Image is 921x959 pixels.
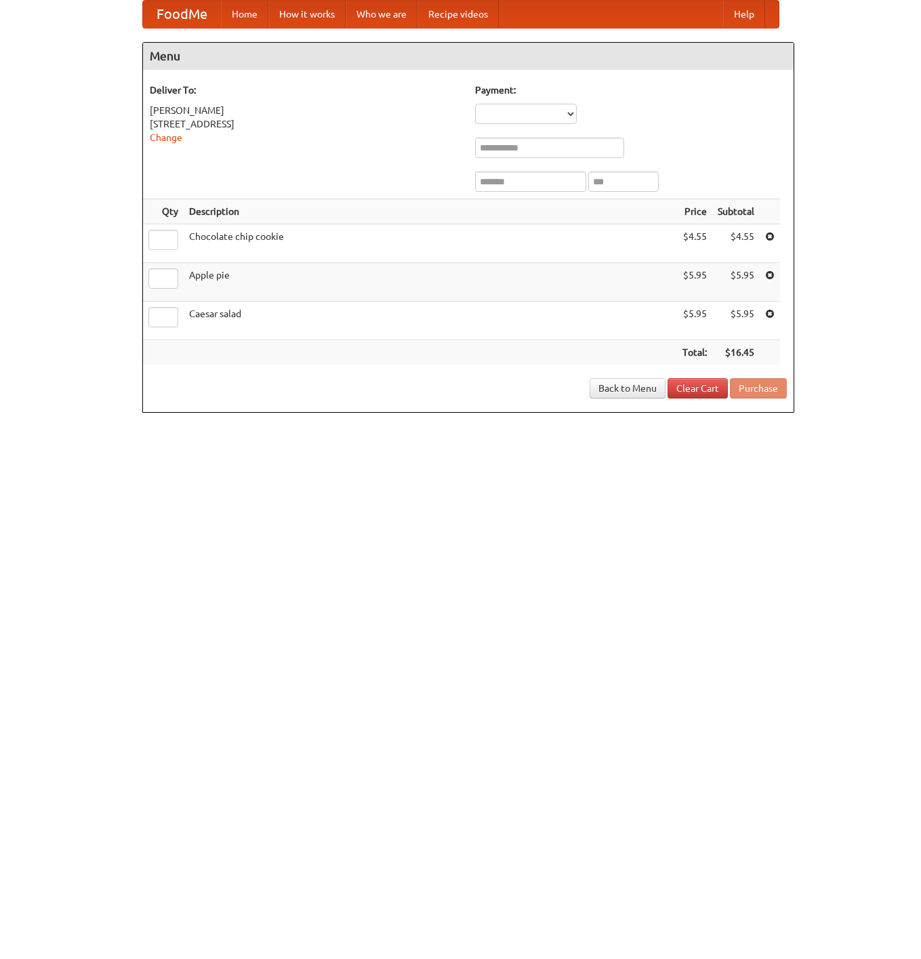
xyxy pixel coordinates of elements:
[184,224,677,263] td: Chocolate chip cookie
[677,263,712,302] td: $5.95
[184,263,677,302] td: Apple pie
[221,1,268,28] a: Home
[150,83,462,97] h5: Deliver To:
[143,199,184,224] th: Qty
[730,378,787,399] button: Purchase
[723,1,765,28] a: Help
[184,302,677,340] td: Caesar salad
[417,1,499,28] a: Recipe videos
[677,224,712,263] td: $4.55
[590,378,666,399] a: Back to Menu
[150,117,462,131] div: [STREET_ADDRESS]
[677,302,712,340] td: $5.95
[677,340,712,365] th: Total:
[268,1,346,28] a: How it works
[475,83,787,97] h5: Payment:
[150,132,182,143] a: Change
[143,1,221,28] a: FoodMe
[712,302,760,340] td: $5.95
[184,199,677,224] th: Description
[668,378,728,399] a: Clear Cart
[150,104,462,117] div: [PERSON_NAME]
[712,199,760,224] th: Subtotal
[712,224,760,263] td: $4.55
[712,340,760,365] th: $16.45
[346,1,417,28] a: Who we are
[143,43,794,70] h4: Menu
[712,263,760,302] td: $5.95
[677,199,712,224] th: Price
